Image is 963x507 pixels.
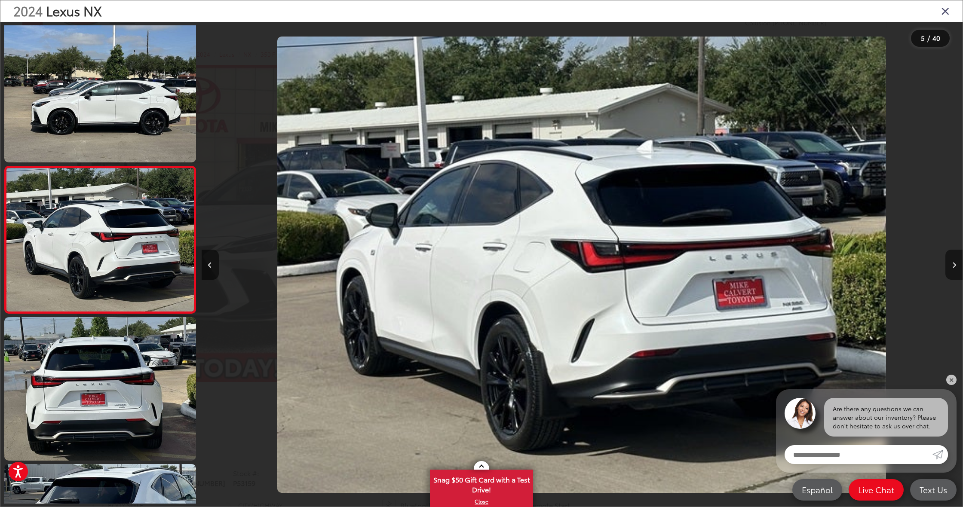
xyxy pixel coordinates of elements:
span: 40 [932,33,940,43]
a: Español [792,479,842,501]
span: Lexus NX [46,1,102,20]
img: Agent profile photo [785,398,816,429]
div: Are there any questions we can answer about our inventory? Please don't hesitate to ask us over c... [824,398,948,437]
input: Enter your message [785,445,932,464]
a: Submit [932,445,948,464]
img: 2024 Lexus NX 350 F SPORT Handling [3,17,198,164]
span: Live Chat [854,484,899,495]
span: Español [797,484,837,495]
img: 2024 Lexus NX 350 F SPORT Handling [277,37,886,493]
a: Live Chat [849,479,904,501]
span: / [926,35,931,41]
button: Previous image [202,250,219,280]
span: Text Us [915,484,951,495]
i: Close gallery [941,5,950,16]
img: 2024 Lexus NX 350 F SPORT Handling [5,168,196,311]
div: 2024 Lexus NX 350 F SPORT Handling 4 [201,37,962,493]
a: Text Us [910,479,957,501]
span: 5 [921,33,925,43]
img: 2024 Lexus NX 350 F SPORT Handling [3,316,198,462]
button: Next image [945,250,963,280]
span: 2024 [13,1,43,20]
span: Snag $50 Gift Card with a Test Drive! [431,470,532,497]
